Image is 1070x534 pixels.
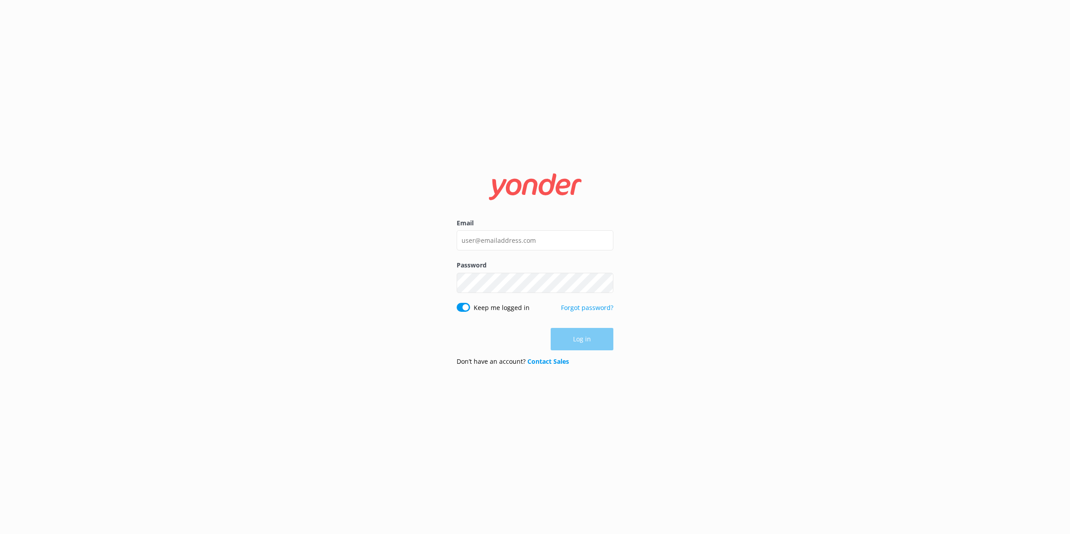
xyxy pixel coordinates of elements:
[457,230,613,250] input: user@emailaddress.com
[457,260,613,270] label: Password
[474,303,530,313] label: Keep me logged in
[595,274,613,292] button: Show password
[457,218,613,228] label: Email
[527,357,569,366] a: Contact Sales
[561,303,613,312] a: Forgot password?
[457,357,569,366] p: Don’t have an account?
